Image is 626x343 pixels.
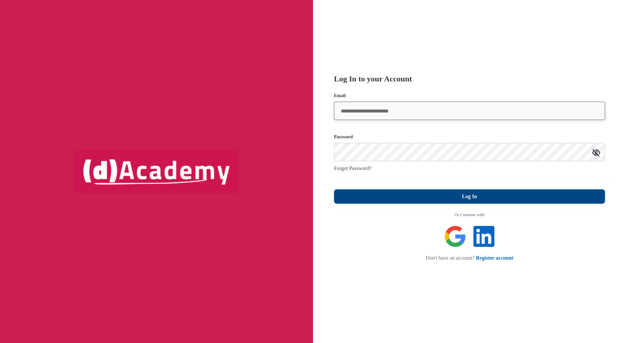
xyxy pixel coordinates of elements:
[473,226,494,247] img: linkedIn icon
[334,132,605,142] div: Password
[342,255,597,261] div: Don't have an account?
[334,91,605,100] div: Email
[334,189,605,204] button: Log In
[476,255,513,261] a: Register account
[592,149,600,157] img: icon
[75,150,238,193] img: logo
[455,211,485,218] span: Or Continue with
[462,192,477,201] div: Log In
[334,164,372,173] div: Forgot Password?
[334,74,605,84] div: Log In to your Account
[445,226,466,247] img: google icon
